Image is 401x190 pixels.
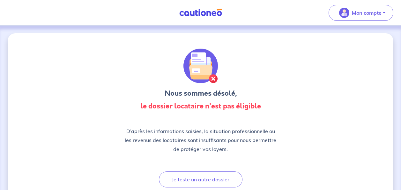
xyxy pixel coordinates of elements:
[183,49,218,83] img: illu_folder_cancel.svg
[124,127,277,154] p: D’après les informations saisies, la situation professionnelle ou les revenus des locataires sont...
[329,5,393,21] button: illu_account_valid_menu.svgMon compte
[177,9,225,17] img: Cautioneo
[124,88,277,99] h3: Nous sommes désolé,
[339,8,349,18] img: illu_account_valid_menu.svg
[352,9,382,17] p: Mon compte
[159,171,242,187] button: Je teste un autre dossier
[140,101,261,111] strong: le dossier locataire n'est pas éligible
